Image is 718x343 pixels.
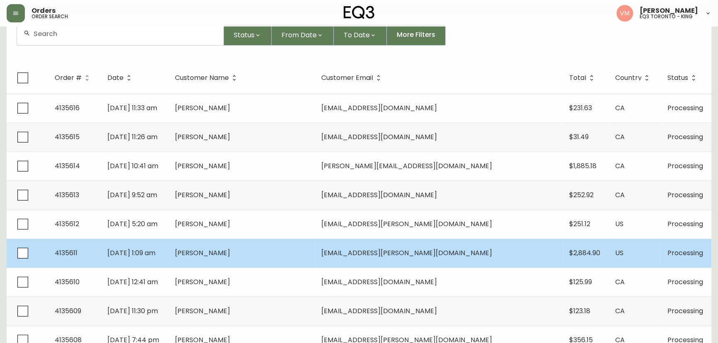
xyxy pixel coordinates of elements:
span: [DATE] 9:52 am [107,190,157,200]
span: Total [569,75,586,80]
span: Date [107,74,134,82]
span: [PERSON_NAME] [175,132,230,142]
span: 4135613 [55,190,79,200]
input: Search [34,30,217,38]
span: Customer Name [175,75,229,80]
span: US [615,248,623,258]
h5: order search [32,14,68,19]
span: [PERSON_NAME] [175,103,230,113]
img: 0f63483a436850f3a2e29d5ab35f16df [616,5,633,22]
span: [DATE] 11:26 am [107,132,158,142]
span: [PERSON_NAME] [175,306,230,316]
span: Order # [55,74,92,82]
span: From Date [281,30,317,40]
span: CA [615,132,624,142]
span: 4135610 [55,277,80,287]
span: [EMAIL_ADDRESS][DOMAIN_NAME] [321,132,437,142]
span: 4135612 [55,219,79,229]
span: [PERSON_NAME] [175,277,230,287]
span: [PERSON_NAME] [640,7,698,14]
span: Processing [667,248,703,258]
span: To Date [344,30,370,40]
span: Customer Email [321,75,373,80]
span: Processing [667,190,703,200]
span: [PERSON_NAME] [175,161,230,171]
span: 4135615 [55,132,80,142]
span: Processing [667,219,703,229]
span: $125.99 [569,277,592,287]
span: [EMAIL_ADDRESS][DOMAIN_NAME] [321,103,437,113]
span: [PERSON_NAME][EMAIL_ADDRESS][DOMAIN_NAME] [321,161,492,171]
span: [EMAIL_ADDRESS][DOMAIN_NAME] [321,306,437,316]
button: To Date [334,24,387,46]
span: [DATE] 11:33 am [107,103,157,113]
span: CA [615,190,624,200]
span: 4135616 [55,103,80,113]
span: Orders [32,7,56,14]
span: [DATE] 12:41 am [107,277,158,287]
h5: eq3 toronto - king [640,14,693,19]
span: [DATE] 10:41 am [107,161,158,171]
span: 4135609 [55,306,81,316]
span: $2,884.90 [569,248,600,258]
button: More Filters [387,24,446,46]
span: CA [615,103,624,113]
span: Order # [55,75,82,80]
span: $252.92 [569,190,594,200]
span: CA [615,306,624,316]
span: [DATE] 5:20 am [107,219,158,229]
span: Customer Email [321,74,384,82]
span: [EMAIL_ADDRESS][DOMAIN_NAME] [321,190,437,200]
span: Status [667,75,688,80]
span: US [615,219,623,229]
span: Country [615,75,641,80]
button: Status [224,24,272,46]
img: logo [344,6,374,19]
span: Processing [667,277,703,287]
span: $1,885.18 [569,161,597,171]
span: Processing [667,306,703,316]
span: [EMAIL_ADDRESS][DOMAIN_NAME] [321,277,437,287]
span: Total [569,74,597,82]
span: $251.12 [569,219,590,229]
span: [PERSON_NAME] [175,190,230,200]
span: CA [615,277,624,287]
span: CA [615,161,624,171]
span: Date [107,75,124,80]
span: Status [234,30,255,40]
span: [EMAIL_ADDRESS][PERSON_NAME][DOMAIN_NAME] [321,219,492,229]
span: 4135614 [55,161,80,171]
span: [DATE] 1:09 am [107,248,155,258]
span: 4135611 [55,248,78,258]
span: Processing [667,132,703,142]
span: [PERSON_NAME] [175,219,230,229]
span: Country [615,74,652,82]
span: $31.49 [569,132,589,142]
span: More Filters [397,30,435,39]
span: [EMAIL_ADDRESS][PERSON_NAME][DOMAIN_NAME] [321,248,492,258]
button: From Date [272,24,334,46]
span: $123.18 [569,306,590,316]
span: [DATE] 11:30 pm [107,306,158,316]
span: Processing [667,161,703,171]
span: Customer Name [175,74,240,82]
span: $231.63 [569,103,592,113]
span: Status [667,74,699,82]
span: [PERSON_NAME] [175,248,230,258]
span: Processing [667,103,703,113]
